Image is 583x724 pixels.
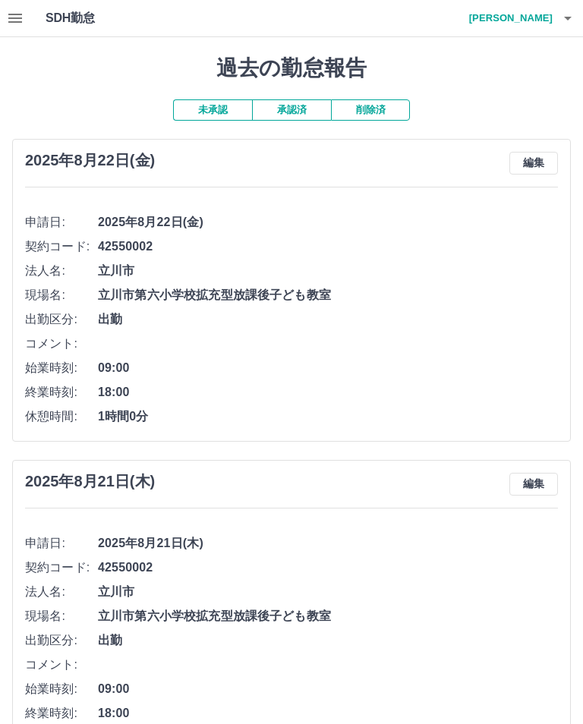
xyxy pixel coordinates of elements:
span: 始業時刻: [25,680,98,698]
span: 1時間0分 [98,408,558,426]
h3: 2025年8月22日(金) [25,152,155,169]
span: 42550002 [98,238,558,256]
span: 18:00 [98,704,558,722]
span: コメント: [25,656,98,674]
span: 立川市第六小学校拡充型放課後子ども教室 [98,286,558,304]
span: 終業時刻: [25,383,98,401]
span: 現場名: [25,286,98,304]
span: 契約コード: [25,238,98,256]
span: 申請日: [25,213,98,231]
span: 立川市第六小学校拡充型放課後子ども教室 [98,607,558,625]
button: 承認済 [252,99,331,121]
span: 2025年8月21日(木) [98,534,558,552]
span: 法人名: [25,262,98,280]
span: コメント: [25,335,98,353]
span: 休憩時間: [25,408,98,426]
span: 出勤区分: [25,310,98,329]
h1: 過去の勤怠報告 [12,55,571,81]
h3: 2025年8月21日(木) [25,473,155,490]
span: 18:00 [98,383,558,401]
span: 2025年8月22日(金) [98,213,558,231]
span: 終業時刻: [25,704,98,722]
span: 42550002 [98,559,558,577]
span: 始業時刻: [25,359,98,377]
button: 未承認 [173,99,252,121]
button: 編集 [509,152,558,175]
span: 出勤 [98,310,558,329]
span: 09:00 [98,359,558,377]
button: 削除済 [331,99,410,121]
span: 現場名: [25,607,98,625]
span: 立川市 [98,583,558,601]
span: 出勤 [98,631,558,650]
span: 法人名: [25,583,98,601]
span: 申請日: [25,534,98,552]
button: 編集 [509,473,558,496]
span: 契約コード: [25,559,98,577]
span: 出勤区分: [25,631,98,650]
span: 立川市 [98,262,558,280]
span: 09:00 [98,680,558,698]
